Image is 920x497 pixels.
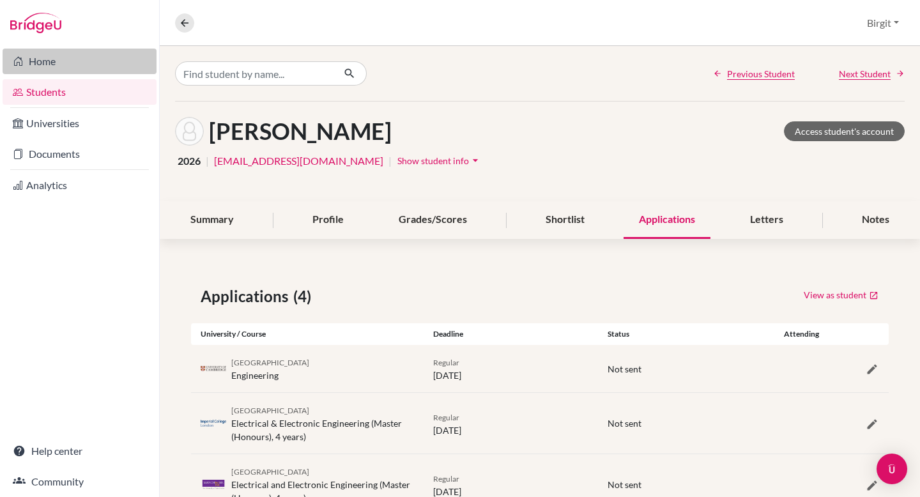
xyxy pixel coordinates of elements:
[861,11,905,35] button: Birgit
[803,285,879,305] a: View as student
[3,141,157,167] a: Documents
[388,153,392,169] span: |
[433,358,459,367] span: Regular
[772,328,831,340] div: Attending
[383,201,482,239] div: Grades/Scores
[433,413,459,422] span: Regular
[624,201,710,239] div: Applications
[839,67,905,80] a: Next Student
[201,364,226,374] img: gb_c05_6rwmccpz.png
[201,418,226,428] img: gb_i50_39g5eeto.png
[214,153,383,169] a: [EMAIL_ADDRESS][DOMAIN_NAME]
[10,13,61,33] img: Bridge-U
[735,201,799,239] div: Letters
[201,480,226,489] img: gb_m20_yqkc7cih.png
[206,153,209,169] span: |
[3,172,157,198] a: Analytics
[397,151,482,171] button: Show student infoarrow_drop_down
[231,406,309,415] span: [GEOGRAPHIC_DATA]
[433,474,459,484] span: Regular
[424,410,598,437] div: [DATE]
[397,155,469,166] span: Show student info
[784,121,905,141] a: Access student's account
[727,67,795,80] span: Previous Student
[191,328,424,340] div: University / Course
[877,454,907,484] div: Open Intercom Messenger
[608,418,641,429] span: Not sent
[3,79,157,105] a: Students
[231,403,414,443] div: Electrical & Electronic Engineering (Master (Honours), 4 years)
[178,153,201,169] span: 2026
[209,118,392,145] h1: [PERSON_NAME]
[530,201,600,239] div: Shortlist
[469,154,482,167] i: arrow_drop_down
[231,467,309,477] span: [GEOGRAPHIC_DATA]
[175,201,249,239] div: Summary
[175,117,204,146] img: Siddhartha Suhas's avatar
[293,285,316,308] span: (4)
[608,479,641,490] span: Not sent
[839,67,891,80] span: Next Student
[3,111,157,136] a: Universities
[231,358,309,367] span: [GEOGRAPHIC_DATA]
[231,355,309,382] div: Engineering
[598,328,772,340] div: Status
[297,201,359,239] div: Profile
[3,438,157,464] a: Help center
[424,355,598,382] div: [DATE]
[608,363,641,374] span: Not sent
[847,201,905,239] div: Notes
[424,328,598,340] div: Deadline
[201,285,293,308] span: Applications
[175,61,333,86] input: Find student by name...
[713,67,795,80] a: Previous Student
[3,49,157,74] a: Home
[3,469,157,494] a: Community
